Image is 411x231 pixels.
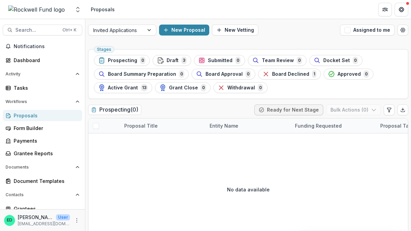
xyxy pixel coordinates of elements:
[108,58,137,63] span: Prospecting
[3,82,82,93] a: Tasks
[15,27,58,33] span: Search...
[3,203,82,214] a: Grantees
[3,110,82,121] a: Proposals
[205,118,291,133] div: Entity Name
[108,71,176,77] span: Board Summary Preparation
[194,55,245,66] button: Submitted0
[340,25,395,35] button: Assigned to me
[159,25,209,35] button: New Proposal
[14,44,80,49] span: Notifications
[3,162,82,173] button: Open Documents
[88,105,141,115] h2: Prospecting ( 0 )
[73,216,81,225] button: More
[8,5,65,14] img: Rockwell Fund logo
[88,4,117,14] nav: breadcrumb
[5,72,73,76] span: Activity
[3,55,82,66] a: Dashboard
[397,25,408,35] button: Open table manager
[3,122,82,134] a: Form Builder
[397,104,408,115] button: Export table data
[395,3,408,16] button: Get Help
[56,214,70,220] p: User
[5,192,73,197] span: Contacts
[3,189,82,200] button: Open Contacts
[291,118,376,133] div: Funding Requested
[384,104,395,115] button: Edit table settings
[245,70,251,78] span: 0
[18,221,70,227] p: [EMAIL_ADDRESS][DOMAIN_NAME]
[179,70,184,78] span: 0
[324,69,373,80] button: Approved0
[338,71,361,77] span: Approved
[7,218,12,222] div: Estevan D. Delgado
[120,118,205,133] div: Proposal Title
[94,55,150,66] button: Prospecting0
[3,148,82,159] a: Grantee Reports
[378,3,392,16] button: Partners
[201,84,206,91] span: 0
[208,58,232,63] span: Submitted
[3,69,82,80] button: Open Activity
[248,55,307,66] button: Team Review0
[312,70,316,78] span: 1
[272,71,309,77] span: Board Declined
[14,150,77,157] div: Grantee Reports
[169,85,198,91] span: Grant Close
[353,57,358,64] span: 0
[309,55,363,66] button: Docket Set0
[3,41,82,52] button: Notifications
[108,85,138,91] span: Active Grant
[235,57,241,64] span: 0
[120,122,162,129] div: Proposal Title
[326,104,381,115] button: Bulk Actions (0)
[73,3,83,16] button: Open entity switcher
[167,58,179,63] span: Draft
[213,82,268,93] button: Withdrawal0
[14,112,77,119] div: Proposals
[14,125,77,132] div: Form Builder
[97,47,111,52] span: Stages
[14,137,77,144] div: Payments
[5,99,73,104] span: Workflows
[297,57,302,64] span: 0
[140,57,145,64] span: 0
[94,82,152,93] button: Active Grant13
[258,69,321,80] button: Board Declined1
[227,85,255,91] span: Withdrawal
[3,25,82,35] button: Search...
[141,84,148,91] span: 13
[323,58,350,63] span: Docket Set
[14,84,77,91] div: Tasks
[205,71,243,77] span: Board Approval
[364,70,369,78] span: 0
[181,57,187,64] span: 3
[3,135,82,146] a: Payments
[3,96,82,107] button: Open Workflows
[205,122,242,129] div: Entity Name
[227,186,270,193] p: No data available
[18,214,53,221] p: [PERSON_NAME]
[61,26,78,34] div: Ctrl + K
[155,82,211,93] button: Grant Close0
[254,104,323,115] button: Ready for Next Stage
[94,69,189,80] button: Board Summary Preparation0
[192,69,255,80] button: Board Approval0
[14,57,77,64] div: Dashboard
[14,205,77,212] div: Grantees
[153,55,191,66] button: Draft3
[291,122,346,129] div: Funding Requested
[91,6,115,13] div: Proposals
[3,175,82,187] a: Document Templates
[212,25,258,35] button: New Vetting
[258,84,263,91] span: 0
[14,177,77,185] div: Document Templates
[5,165,73,170] span: Documents
[262,58,294,63] span: Team Review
